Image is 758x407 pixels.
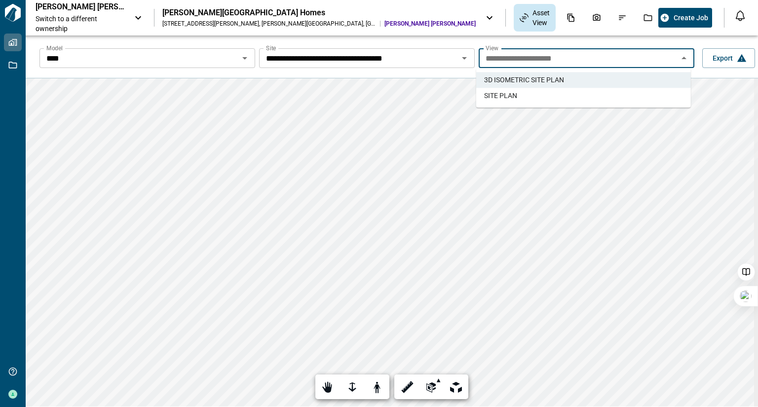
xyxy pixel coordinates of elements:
button: Close [677,51,691,65]
span: Switch to a different ownership [36,14,124,34]
span: [PERSON_NAME] [PERSON_NAME] [384,20,476,28]
span: SITE PLAN [484,91,517,101]
div: [PERSON_NAME][GEOGRAPHIC_DATA] Homes [162,8,476,18]
button: Open [238,51,252,65]
span: 3D ISOMETRIC SITE PLAN [484,75,564,85]
div: Documents [561,9,581,26]
p: [PERSON_NAME] [PERSON_NAME] [36,2,124,12]
div: [STREET_ADDRESS][PERSON_NAME] , [PERSON_NAME][GEOGRAPHIC_DATA] , [GEOGRAPHIC_DATA] [162,20,376,28]
label: Site [266,44,276,52]
button: Export [702,48,755,68]
label: View [486,44,498,52]
div: Issues & Info [612,9,633,26]
button: Open notification feed [732,8,748,24]
button: Create Job [658,8,712,28]
div: Jobs [638,9,658,26]
button: Open [457,51,471,65]
span: Create Job [674,13,708,23]
label: Model [46,44,63,52]
span: Export [713,53,733,63]
div: Photos [586,9,607,26]
span: Asset View [532,8,550,28]
div: Asset View [514,4,556,32]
